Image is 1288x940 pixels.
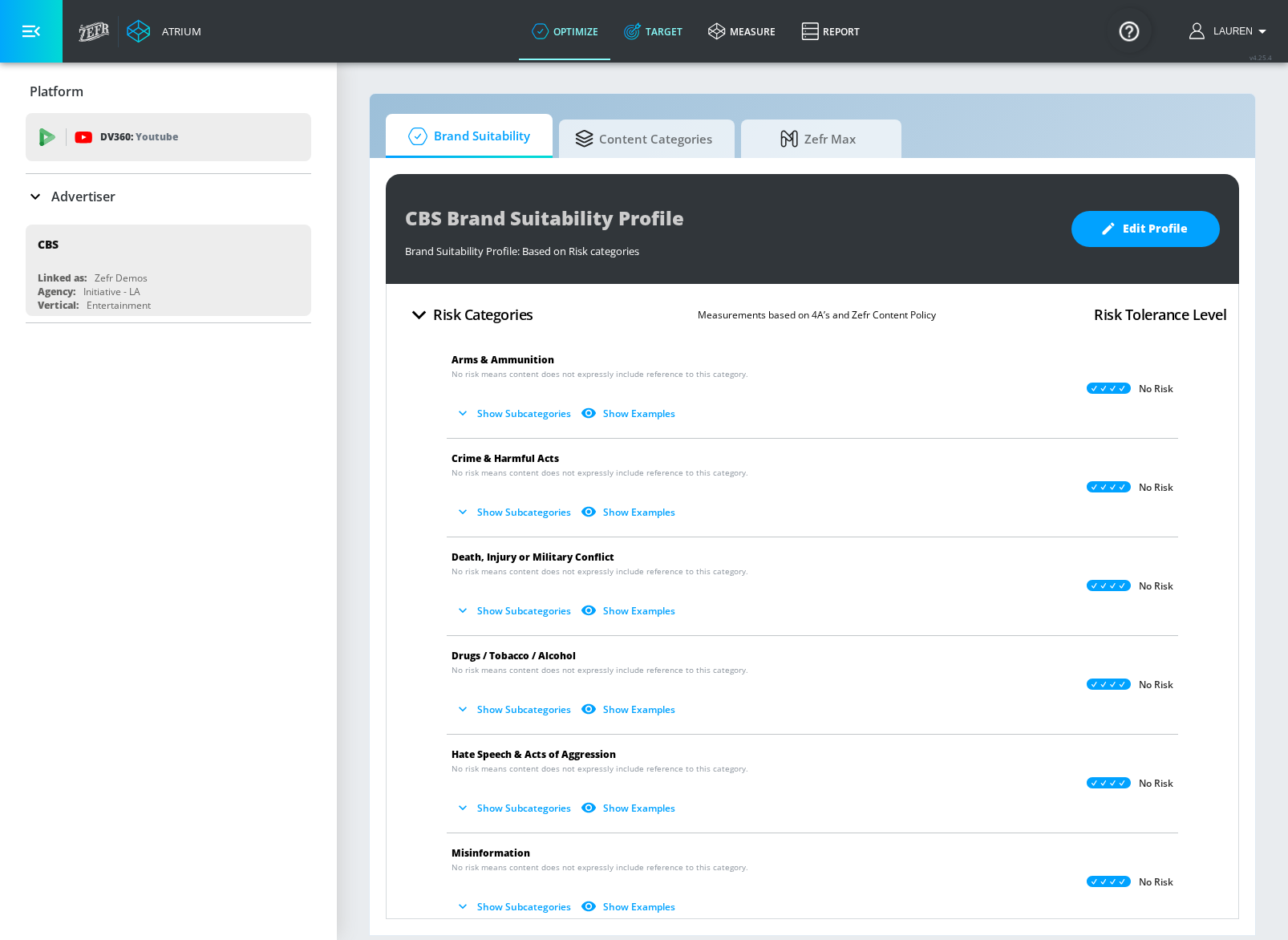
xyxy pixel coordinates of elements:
[577,795,682,821] button: Show Examples
[1139,777,1173,790] p: No Risk
[95,271,148,285] div: Zefr Demos
[577,499,682,525] button: Show Examples
[38,298,79,312] div: Vertical:
[26,174,311,219] div: Advertiser
[156,24,201,38] div: Atrium
[452,748,616,761] span: Hate Speech & Acts of Aggression
[30,83,83,100] p: Platform
[1207,26,1253,37] span: login as: lauren.bacher@zefr.com
[452,846,530,860] span: Misinformation
[1139,580,1173,593] p: No Risk
[1139,383,1173,395] p: No Risk
[452,467,748,479] span: No risk means content does not expressly include reference to this category.
[452,893,577,920] button: Show Subcategories
[38,285,75,298] div: Agency:
[100,128,178,146] p: DV360:
[788,2,873,60] a: Report
[26,225,311,316] div: CBSLinked as:Zefr DemosAgency:Initiative - LAVertical:Entertainment
[452,861,748,873] span: No risk means content does not expressly include reference to this category.
[87,298,151,312] div: Entertainment
[452,696,577,723] button: Show Subcategories
[577,400,682,427] button: Show Examples
[402,117,530,156] span: Brand Suitability
[452,499,577,525] button: Show Subcategories
[433,303,533,326] h4: Risk Categories
[452,565,748,577] span: No risk means content does not expressly include reference to this category.
[519,2,611,60] a: optimize
[575,120,712,158] span: Content Categories
[1139,876,1173,889] p: No Risk
[26,69,311,114] div: Platform
[1071,211,1220,247] button: Edit Profile
[577,696,682,723] button: Show Examples
[452,368,748,380] span: No risk means content does not expressly include reference to this category.
[405,236,1055,258] div: Brand Suitability Profile: Based on Risk categories
[1250,53,1272,62] span: v 4.25.4
[757,120,879,158] span: Zefr Max
[452,400,577,427] button: Show Subcategories
[698,306,936,323] p: Measurements based on 4A’s and Zefr Content Policy
[452,763,748,775] span: No risk means content does not expressly include reference to this category.
[127,19,201,43] a: Atrium
[452,795,577,821] button: Show Subcategories
[1139,481,1173,494] p: No Risk
[611,2,695,60] a: Target
[577,893,682,920] button: Show Examples
[577,598,682,624] button: Show Examples
[38,237,59,252] div: CBS
[1094,303,1226,326] h4: Risk Tolerance Level
[452,664,748,676] span: No risk means content does not expressly include reference to this category.
[1189,22,1272,41] button: Lauren
[452,598,577,624] button: Show Subcategories
[51,188,115,205] p: Advertiser
[26,113,311,161] div: DV360: Youtube
[452,452,559,465] span: Crime & Harmful Acts
[452,353,554,367] span: Arms & Ammunition
[136,128,178,145] p: Youtube
[1107,8,1152,53] button: Open Resource Center
[452,550,614,564] span: Death, Injury or Military Conflict
[38,271,87,285] div: Linked as:
[1139,679,1173,691] p: No Risk
[399,296,540,334] button: Risk Categories
[1104,219,1188,239] span: Edit Profile
[695,2,788,60] a: measure
[83,285,140,298] div: Initiative - LA
[452,649,576,662] span: Drugs / Tobacco / Alcohol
